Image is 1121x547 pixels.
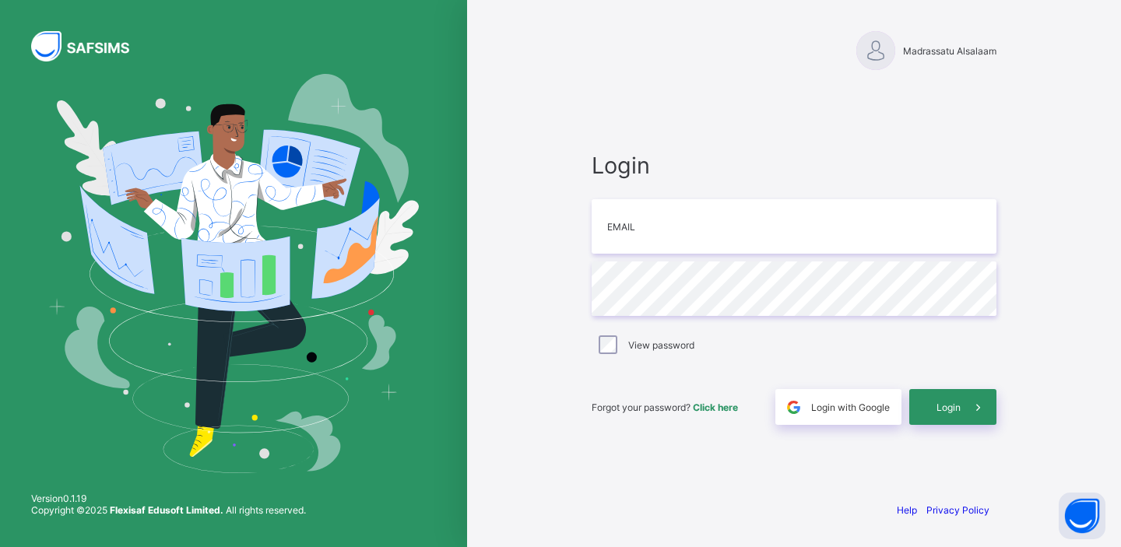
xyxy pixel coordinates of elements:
img: SAFSIMS Logo [31,31,148,61]
span: Forgot your password? [592,401,738,413]
label: View password [628,339,694,351]
span: Version 0.1.19 [31,493,306,504]
span: Login [592,152,996,179]
a: Help [897,504,917,516]
span: Login with Google [811,401,890,413]
button: Open asap [1059,493,1105,539]
span: Madrassatu Alsalaam [903,45,996,57]
a: Privacy Policy [926,504,989,516]
img: google.396cfc9801f0270233282035f929180a.svg [785,398,803,416]
span: Copyright © 2025 All rights reserved. [31,504,306,516]
span: Login [937,401,961,413]
strong: Flexisaf Edusoft Limited. [110,504,223,516]
a: Click here [693,401,738,413]
img: Hero Image [48,74,419,472]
